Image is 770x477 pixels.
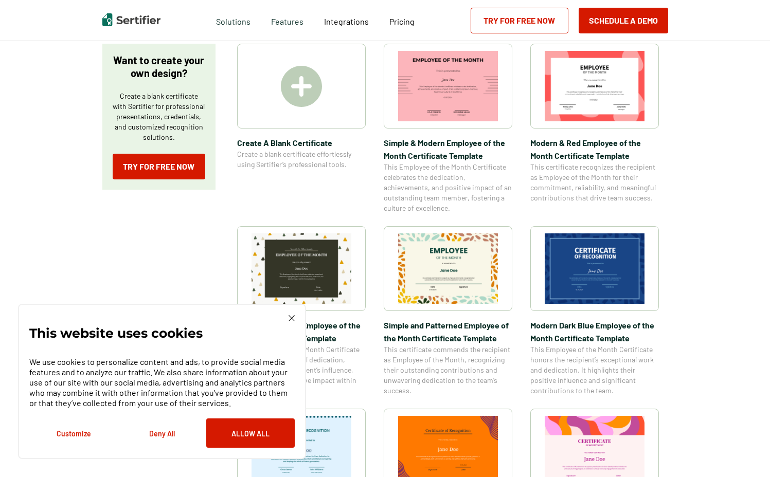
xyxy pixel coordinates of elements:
p: This website uses cookies [29,328,203,338]
button: Schedule a Demo [579,8,668,33]
span: Create a blank certificate effortlessly using Sertifier’s professional tools. [237,149,366,170]
a: Try for Free Now [113,154,205,179]
span: Integrations [324,16,369,26]
span: Modern & Red Employee of the Month Certificate Template [530,136,659,162]
span: Solutions [216,14,250,27]
a: Simple & Modern Employee of the Month Certificate TemplateSimple & Modern Employee of the Month C... [384,44,512,213]
span: Create A Blank Certificate [237,136,366,149]
button: Customize [29,418,118,448]
span: This certificate recognizes the recipient as Employee of the Month for their commitment, reliabil... [530,162,659,203]
p: We use cookies to personalize content and ads, to provide social media features and to analyze ou... [29,357,295,408]
a: Try for Free Now [471,8,568,33]
span: Pricing [389,16,415,26]
span: Simple & Modern Employee of the Month Certificate Template [384,136,512,162]
p: Create a blank certificate with Sertifier for professional presentations, credentials, and custom... [113,91,205,142]
span: Features [271,14,303,27]
img: Simple and Patterned Employee of the Month Certificate Template [398,233,498,304]
span: Modern Dark Blue Employee of the Month Certificate Template [530,319,659,344]
a: Modern Dark Blue Employee of the Month Certificate TemplateModern Dark Blue Employee of the Month... [530,226,659,396]
img: Modern Dark Blue Employee of the Month Certificate Template [545,233,644,304]
img: Simple & Colorful Employee of the Month Certificate Template [252,233,351,304]
img: Modern & Red Employee of the Month Certificate Template [545,51,644,121]
a: Pricing [389,14,415,27]
a: Simple & Colorful Employee of the Month Certificate TemplateSimple & Colorful Employee of the Mon... [237,226,366,396]
a: Integrations [324,14,369,27]
img: Simple & Modern Employee of the Month Certificate Template [398,51,498,121]
span: This certificate commends the recipient as Employee of the Month, recognizing their outstanding c... [384,344,512,396]
a: Simple and Patterned Employee of the Month Certificate TemplateSimple and Patterned Employee of t... [384,226,512,396]
span: This Employee of the Month Certificate celebrates the dedication, achievements, and positive impa... [384,162,512,213]
a: Modern & Red Employee of the Month Certificate TemplateModern & Red Employee of the Month Certifi... [530,44,659,213]
button: Deny All [118,418,206,448]
img: Sertifier | Digital Credentialing Platform [102,13,160,26]
p: Want to create your own design? [113,54,205,80]
img: Create A Blank Certificate [281,66,322,107]
img: Cookie Popup Close [289,315,295,321]
span: This Employee of the Month Certificate honors the recipient’s exceptional work and dedication. It... [530,344,659,396]
button: Allow All [206,418,295,448]
span: Simple and Patterned Employee of the Month Certificate Template [384,319,512,344]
